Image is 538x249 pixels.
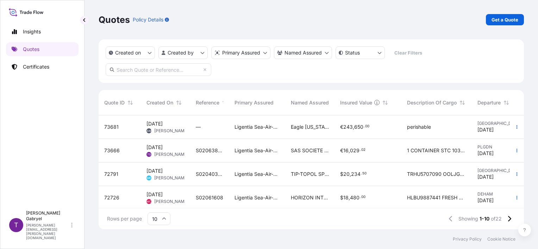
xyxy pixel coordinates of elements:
[340,148,343,153] span: €
[146,198,151,205] span: WC
[23,28,41,35] p: Insights
[14,222,18,229] span: T
[154,128,188,134] span: [PERSON_NAME]
[26,223,70,240] p: [PERSON_NAME][EMAIL_ADDRESS][PERSON_NAME][DOMAIN_NAME]
[340,172,343,177] span: $
[6,60,79,74] a: Certificates
[486,14,524,25] a: Get a Quote
[104,194,119,201] span: 72726
[154,175,188,181] span: [PERSON_NAME]
[291,194,329,201] span: HORIZON INTERNATIONAL
[154,199,188,204] span: [PERSON_NAME]
[477,150,494,157] span: [DATE]
[6,25,79,39] a: Insights
[23,63,49,70] p: Certificates
[343,124,353,129] span: 243
[351,172,361,177] span: 234
[349,148,350,153] span: ,
[234,99,274,106] span: Primary Assured
[274,46,332,59] button: cargoOwner Filter options
[104,99,125,106] span: Quote ID
[381,98,389,107] button: Sort
[487,236,515,242] a: Cookie Notice
[146,99,173,106] span: Created On
[354,124,363,129] span: 650
[477,121,515,126] span: [GEOGRAPHIC_DATA]
[6,42,79,56] a: Quotes
[291,147,329,154] span: SAS SOCIETE GUADELOUPEENNE DE DISTRIBUTION
[115,49,141,56] p: Created on
[106,46,155,59] button: createdOn Filter options
[291,123,329,130] span: Eagle [US_STATE] LLC
[407,147,466,154] span: 1 CONTAINER STC 10368 UNIT KABISA SPICY GINGER 250ML CAN (HS CODE: 22.02.10.00 ) 3456 UNIT KABISA...
[361,172,362,175] span: .
[234,147,280,154] span: Ligentia Sea-Air-Rail Sp. z o.o.
[291,171,329,178] span: TIP-TOPOL SP. Z O.O.
[284,49,322,56] p: Named Assured
[477,144,515,150] span: PLGDN
[361,196,365,198] span: 00
[196,171,223,178] span: S02040313 || LCL16540
[394,49,422,56] p: Clear Filters
[104,147,120,154] span: 73666
[480,215,489,222] span: 1-10
[234,194,280,201] span: Ligentia Sea-Air-Rail Sp. z o.o.
[168,49,194,56] p: Created by
[196,123,201,130] span: —
[343,148,349,153] span: 16
[175,98,183,107] button: Sort
[146,120,163,127] span: [DATE]
[336,46,385,59] button: certificateStatus Filter options
[407,194,466,201] span: HLBU9887441 FRESH APPLES ON 21 PALLETS NET WEIGHT: 20160 KG HS CODE: 08081080 CLASS I INV. NO 11/...
[349,195,350,200] span: ,
[477,168,515,173] span: [GEOGRAPHIC_DATA]
[147,127,151,134] span: AM
[196,194,223,201] span: S02061608
[340,124,343,129] span: €
[107,215,142,222] span: Rows per page
[458,215,478,222] span: Showing
[106,63,211,76] input: Search Quote or Reference...
[492,16,518,23] p: Get a Quote
[453,236,482,242] a: Privacy Policy
[234,123,280,130] span: Ligentia Sea-Air-Rail Sp. z o.o.
[146,167,163,174] span: [DATE]
[146,191,163,198] span: [DATE]
[477,197,494,204] span: [DATE]
[343,195,349,200] span: 18
[340,99,372,106] span: Insured Value
[350,148,359,153] span: 029
[477,99,501,106] span: Departure
[360,196,361,198] span: .
[491,215,502,222] span: of 22
[221,98,229,107] button: Sort
[350,172,351,177] span: ,
[364,125,365,128] span: .
[360,149,361,151] span: .
[407,171,466,178] span: TRHU5707090 OOLJGS1442 40HC 2664.00 KG 7.60 M3 5 PLT || TIRE REPAIR TOOLS
[99,14,130,25] p: Quotes
[133,16,163,23] p: Policy Details
[147,151,151,158] span: TG
[477,126,494,133] span: [DATE]
[147,174,151,181] span: MK
[26,210,70,222] p: [PERSON_NAME] Gabryel
[234,171,280,178] span: Ligentia Sea-Air-Rail Sp. z o.o.
[477,191,515,197] span: DEHAM
[154,152,188,157] span: [PERSON_NAME]
[126,98,134,107] button: Sort
[291,99,329,106] span: Named Assured
[388,47,428,58] button: Clear Filters
[340,195,343,200] span: $
[350,195,359,200] span: 480
[158,46,208,59] button: createdBy Filter options
[343,172,350,177] span: 20
[222,49,260,56] p: Primary Assured
[104,123,119,130] span: 73681
[104,171,118,178] span: 72791
[407,123,431,130] span: perishable
[362,172,367,175] span: 50
[407,99,457,106] span: Description Of Cargo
